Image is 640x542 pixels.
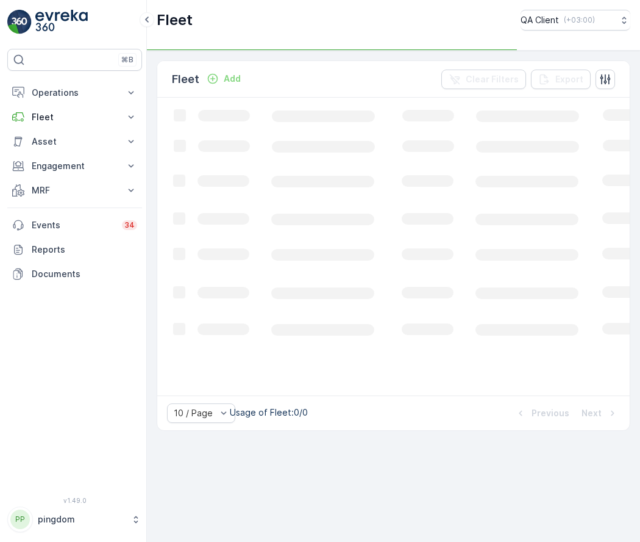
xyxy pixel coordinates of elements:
[202,71,246,86] button: Add
[7,262,142,286] a: Documents
[7,81,142,105] button: Operations
[531,70,591,89] button: Export
[32,160,118,172] p: Engagement
[7,497,142,504] span: v 1.49.0
[7,154,142,178] button: Engagement
[580,406,620,421] button: Next
[32,219,115,231] p: Events
[32,111,118,123] p: Fleet
[581,407,602,419] p: Next
[7,10,32,34] img: logo
[7,129,142,154] button: Asset
[121,55,133,65] p: ⌘B
[513,406,571,421] button: Previous
[157,10,193,30] p: Fleet
[172,71,199,88] p: Fleet
[441,70,526,89] button: Clear Filters
[7,507,142,532] button: PPpingdom
[230,406,308,419] p: Usage of Fleet : 0/0
[564,15,595,25] p: ( +03:00 )
[32,184,118,197] p: MRF
[7,213,142,237] a: Events34
[124,220,135,230] p: 34
[532,407,569,419] p: Previous
[32,135,118,148] p: Asset
[521,10,630,31] button: QA Client(+03:00)
[555,73,583,85] p: Export
[521,14,559,26] p: QA Client
[35,10,88,34] img: logo_light-DOdMpM7g.png
[38,513,125,526] p: pingdom
[224,73,241,85] p: Add
[32,87,118,99] p: Operations
[7,105,142,129] button: Fleet
[10,510,30,529] div: PP
[466,73,519,85] p: Clear Filters
[7,178,142,203] button: MRF
[32,268,137,280] p: Documents
[7,237,142,262] a: Reports
[32,244,137,256] p: Reports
